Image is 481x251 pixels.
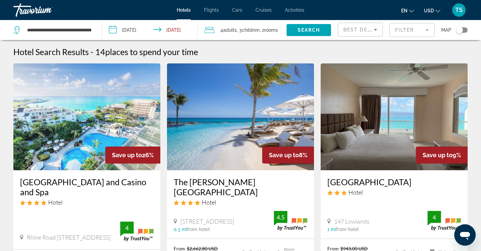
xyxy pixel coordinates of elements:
[120,224,134,232] div: 4
[274,213,287,221] div: 4.5
[105,47,198,57] span: places to spend your time
[13,1,80,19] a: Travorium
[204,7,219,13] a: Flights
[298,27,320,33] span: Search
[428,213,441,221] div: 4
[451,27,468,33] button: Toggle map
[260,25,278,35] span: , 2
[167,63,314,170] img: Hotel image
[274,211,307,231] img: trustyou-badge.svg
[223,27,237,33] span: Adults
[269,152,299,159] span: Save up to
[327,189,461,196] div: 3 star Hotel
[343,26,377,34] mat-select: Sort by
[95,47,198,57] h2: 14
[334,218,369,225] span: 147 Lowlands
[327,227,336,232] span: 1 mi
[174,177,307,197] a: The [PERSON_NAME][GEOGRAPHIC_DATA]
[454,224,476,246] iframe: Button to launch messaging window
[455,7,463,13] span: TS
[285,7,304,13] a: Activities
[198,20,287,40] button: Travelers: 4 adults, 3 children
[120,222,154,241] img: trustyou-badge.svg
[105,147,160,164] div: 26%
[187,227,210,232] span: from hotel
[441,25,451,35] span: Map
[264,27,278,33] span: rooms
[27,234,111,241] span: Rhine Road [STREET_ADDRESS]
[348,189,363,196] span: Hotel
[13,47,89,57] h1: Hotel Search Results
[220,25,237,35] span: 4
[401,8,408,13] span: en
[336,227,359,232] span: from hotel
[102,20,198,40] button: Check-in date: Nov 8, 2025 Check-out date: Nov 15, 2025
[423,152,453,159] span: Save up to
[450,3,468,17] button: User Menu
[232,7,242,13] a: Cars
[13,63,160,170] img: Hotel image
[180,218,234,225] span: [STREET_ADDRESS]
[424,8,434,13] span: USD
[237,25,260,35] span: , 3
[174,227,187,232] span: 0.3 mi
[256,7,272,13] a: Cruises
[174,199,307,206] div: 4 star Hotel
[91,47,94,57] span: -
[428,211,461,231] img: trustyou-badge.svg
[321,63,468,170] img: Hotel image
[424,6,440,15] button: Change currency
[20,177,154,197] a: [GEOGRAPHIC_DATA] and Casino and Spa
[416,147,468,164] div: 9%
[177,7,191,13] a: Hotels
[112,152,142,159] span: Save up to
[389,23,435,37] button: Filter
[20,199,154,206] div: 4 star Hotel
[48,199,62,206] span: Hotel
[343,27,378,32] span: Best Deals
[401,6,414,15] button: Change language
[242,27,260,33] span: Children
[287,24,331,36] button: Search
[327,177,461,187] a: [GEOGRAPHIC_DATA]
[202,199,216,206] span: Hotel
[262,147,314,164] div: 8%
